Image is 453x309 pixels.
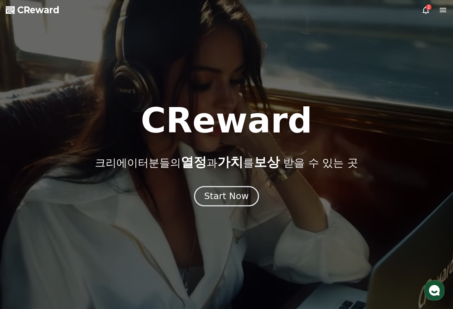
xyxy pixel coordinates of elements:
[204,190,249,202] div: Start Now
[2,227,47,245] a: 홈
[181,155,207,169] span: 열정
[23,238,27,243] span: 홈
[6,4,59,16] a: CReward
[254,155,280,169] span: 보상
[47,227,92,245] a: 대화
[194,186,259,206] button: Start Now
[66,238,74,244] span: 대화
[111,238,119,243] span: 설정
[426,4,432,10] div: 2
[217,155,243,169] span: 가치
[95,155,358,169] p: 크리에이터분들의 과 를 받을 수 있는 곳
[141,103,312,138] h1: CReward
[92,227,138,245] a: 설정
[421,6,430,14] a: 2
[196,194,257,201] a: Start Now
[17,4,59,16] span: CReward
